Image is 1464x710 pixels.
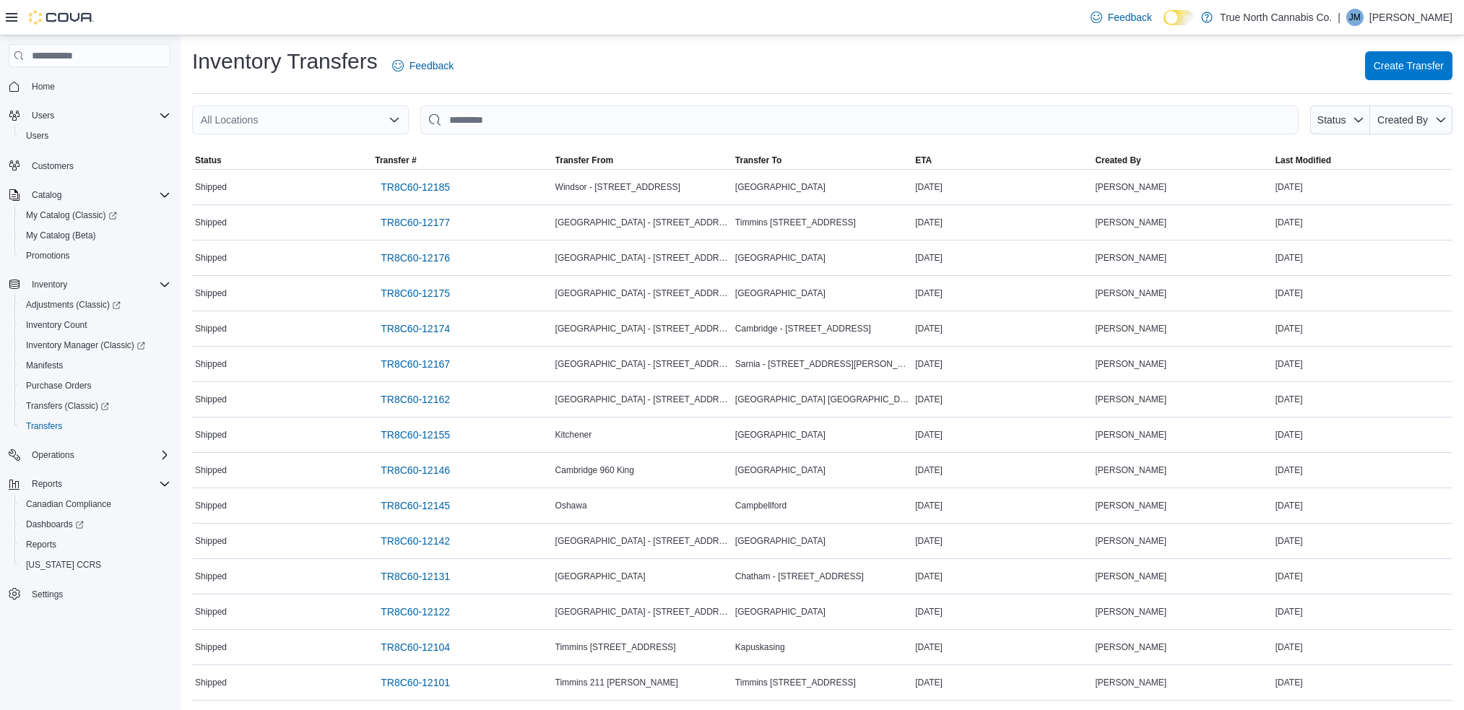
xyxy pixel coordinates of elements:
[389,114,400,126] button: Open list of options
[1095,464,1166,476] span: [PERSON_NAME]
[375,350,456,378] a: TR8C60-12167
[735,677,856,688] span: Timmins [STREET_ADDRESS]
[410,59,454,73] span: Feedback
[1275,155,1331,166] span: Last Modified
[26,380,92,391] span: Purchase Orders
[3,155,176,176] button: Customers
[381,428,450,442] span: TR8C60-12155
[1273,568,1452,585] div: [DATE]
[14,534,176,555] button: Reports
[735,155,781,166] span: Transfer To
[735,571,864,582] span: Chatham - [STREET_ADDRESS]
[1273,355,1452,373] div: [DATE]
[195,217,227,228] span: Shipped
[555,464,634,476] span: Cambridge 960 King
[20,516,170,533] span: Dashboards
[20,357,69,374] a: Manifests
[20,556,107,573] a: [US_STATE] CCRS
[14,335,176,355] a: Inventory Manager (Classic)
[912,674,1092,691] div: [DATE]
[555,641,676,653] span: Timmins [STREET_ADDRESS]
[1273,320,1452,337] div: [DATE]
[20,397,170,415] span: Transfers (Classic)
[32,478,62,490] span: Reports
[20,556,170,573] span: Washington CCRS
[555,677,678,688] span: Timmins 211 [PERSON_NAME]
[20,495,170,513] span: Canadian Compliance
[375,208,456,237] a: TR8C60-12177
[735,641,785,653] span: Kapuskasing
[1369,9,1452,26] p: [PERSON_NAME]
[381,463,450,477] span: TR8C60-12146
[195,500,227,511] span: Shipped
[3,274,176,295] button: Inventory
[555,606,729,618] span: [GEOGRAPHIC_DATA] - [STREET_ADDRESS]
[26,446,80,464] button: Operations
[375,491,456,520] a: TR8C60-12145
[26,339,145,351] span: Inventory Manager (Classic)
[32,160,74,172] span: Customers
[20,207,170,224] span: My Catalog (Classic)
[20,227,102,244] a: My Catalog (Beta)
[1095,394,1166,405] span: [PERSON_NAME]
[26,130,48,142] span: Users
[1095,571,1166,582] span: [PERSON_NAME]
[555,358,729,370] span: [GEOGRAPHIC_DATA] - [STREET_ADDRESS]
[735,464,826,476] span: [GEOGRAPHIC_DATA]
[20,296,126,313] a: Adjustments (Classic)
[381,534,450,548] span: TR8C60-12142
[26,420,62,432] span: Transfers
[735,252,826,264] span: [GEOGRAPHIC_DATA]
[26,498,111,510] span: Canadian Compliance
[1374,59,1444,73] span: Create Transfer
[1164,10,1194,25] input: Dark Mode
[912,497,1092,514] div: [DATE]
[14,295,176,315] a: Adjustments (Classic)
[381,605,450,619] span: TR8C60-12122
[195,677,227,688] span: Shipped
[3,445,176,465] button: Operations
[912,638,1092,656] div: [DATE]
[26,559,101,571] span: [US_STATE] CCRS
[26,319,87,331] span: Inventory Count
[735,217,856,228] span: Timmins [STREET_ADDRESS]
[14,555,176,575] button: [US_STATE] CCRS
[26,156,170,174] span: Customers
[381,180,450,194] span: TR8C60-12185
[381,675,450,690] span: TR8C60-12101
[735,606,826,618] span: [GEOGRAPHIC_DATA]
[912,320,1092,337] div: [DATE]
[1095,287,1166,299] span: [PERSON_NAME]
[386,51,459,80] a: Feedback
[1095,606,1166,618] span: [PERSON_NAME]
[1273,249,1452,267] div: [DATE]
[1095,358,1166,370] span: [PERSON_NAME]
[20,357,170,374] span: Manifests
[14,514,176,534] a: Dashboards
[735,500,787,511] span: Campbellford
[381,498,450,513] span: TR8C60-12145
[14,225,176,246] button: My Catalog (Beta)
[26,299,121,311] span: Adjustments (Classic)
[26,78,61,95] a: Home
[1273,674,1452,691] div: [DATE]
[912,391,1092,408] div: [DATE]
[20,495,117,513] a: Canadian Compliance
[735,394,909,405] span: [GEOGRAPHIC_DATA] [GEOGRAPHIC_DATA] [GEOGRAPHIC_DATA]
[1085,3,1158,32] a: Feedback
[26,519,84,530] span: Dashboards
[375,173,456,202] a: TR8C60-12185
[195,252,227,264] span: Shipped
[1220,9,1332,26] p: True North Cannabis Co.
[26,107,60,124] button: Users
[381,321,450,336] span: TR8C60-12174
[20,516,90,533] a: Dashboards
[14,315,176,335] button: Inventory Count
[1273,152,1452,169] button: Last Modified
[555,429,592,441] span: Kitchener
[735,358,909,370] span: Sarnia - [STREET_ADDRESS][PERSON_NAME]
[1095,535,1166,547] span: [PERSON_NAME]
[26,77,170,95] span: Home
[26,276,170,293] span: Inventory
[375,527,456,555] a: TR8C60-12142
